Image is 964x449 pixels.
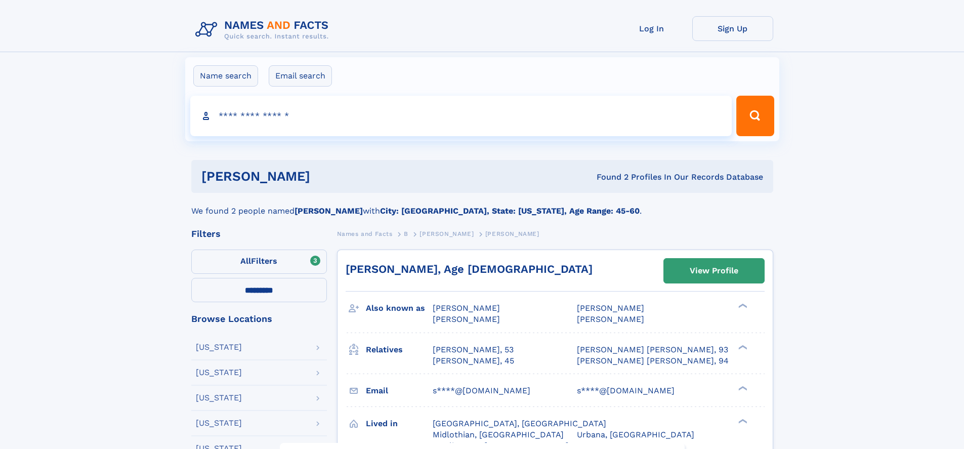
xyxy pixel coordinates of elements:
[420,230,474,237] span: [PERSON_NAME]
[191,193,773,217] div: We found 2 people named with .
[380,206,640,216] b: City: [GEOGRAPHIC_DATA], State: [US_STATE], Age Range: 45-60
[433,419,606,428] span: [GEOGRAPHIC_DATA], [GEOGRAPHIC_DATA]
[433,314,500,324] span: [PERSON_NAME]
[269,65,332,87] label: Email search
[485,230,539,237] span: [PERSON_NAME]
[577,314,644,324] span: [PERSON_NAME]
[404,230,408,237] span: B
[295,206,363,216] b: [PERSON_NAME]
[577,430,694,439] span: Urbana, [GEOGRAPHIC_DATA]
[337,227,393,240] a: Names and Facts
[577,355,729,366] a: [PERSON_NAME] [PERSON_NAME], 94
[736,385,748,391] div: ❯
[196,394,242,402] div: [US_STATE]
[692,16,773,41] a: Sign Up
[420,227,474,240] a: [PERSON_NAME]
[196,343,242,351] div: [US_STATE]
[191,16,337,44] img: Logo Names and Facts
[433,430,564,439] span: Midlothian, [GEOGRAPHIC_DATA]
[191,314,327,323] div: Browse Locations
[577,344,728,355] a: [PERSON_NAME] [PERSON_NAME], 93
[196,419,242,427] div: [US_STATE]
[433,303,500,313] span: [PERSON_NAME]
[433,344,514,355] a: [PERSON_NAME], 53
[346,263,593,275] a: [PERSON_NAME], Age [DEMOGRAPHIC_DATA]
[366,415,433,432] h3: Lived in
[664,259,764,283] a: View Profile
[240,256,251,266] span: All
[366,382,433,399] h3: Email
[190,96,732,136] input: search input
[201,170,453,183] h1: [PERSON_NAME]
[577,303,644,313] span: [PERSON_NAME]
[736,96,774,136] button: Search Button
[611,16,692,41] a: Log In
[736,344,748,350] div: ❯
[366,300,433,317] h3: Also known as
[366,341,433,358] h3: Relatives
[404,227,408,240] a: B
[191,250,327,274] label: Filters
[736,303,748,309] div: ❯
[736,418,748,424] div: ❯
[196,369,242,377] div: [US_STATE]
[191,229,327,238] div: Filters
[433,355,514,366] a: [PERSON_NAME], 45
[690,259,738,282] div: View Profile
[453,172,763,183] div: Found 2 Profiles In Our Records Database
[193,65,258,87] label: Name search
